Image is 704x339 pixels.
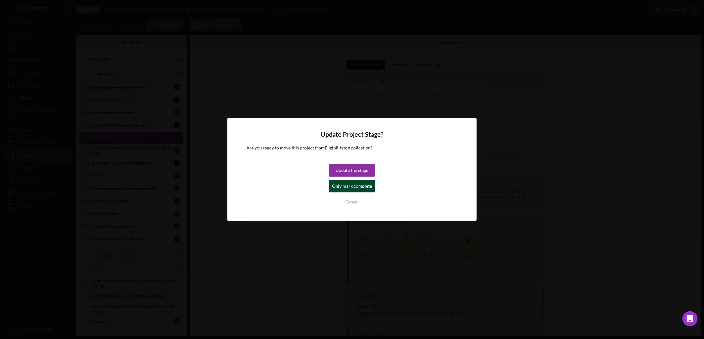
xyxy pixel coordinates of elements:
div: Only mark complete [332,180,372,192]
button: Cancel [329,196,375,208]
button: Only mark complete [329,180,375,192]
p: Are you ready to move this project from Eligibility to Application ? [246,144,458,151]
div: Open Intercom Messenger [682,311,698,326]
button: Update the stage [329,164,375,177]
div: Update the stage [336,164,368,177]
h4: Update Project Stage? [246,131,458,138]
div: Cancel [345,196,359,208]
